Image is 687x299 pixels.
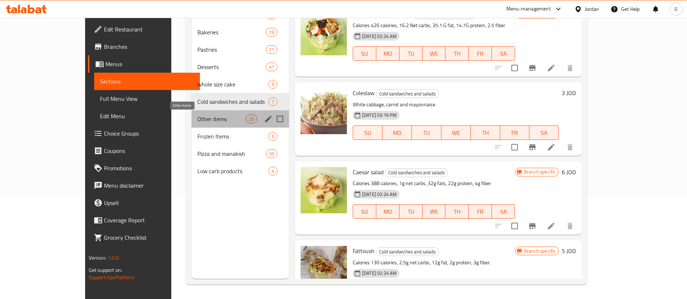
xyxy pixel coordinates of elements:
a: Edit menu item [547,222,556,230]
span: Low carb products [197,167,268,175]
button: TU [412,125,441,140]
button: Branch-specific-item [524,217,541,235]
span: SA [495,206,512,217]
span: Coupons [104,146,194,155]
span: Bakeries [197,28,266,37]
button: WE [423,46,446,61]
button: Branch-specific-item [524,59,541,77]
span: Edit Restaurant [104,25,194,34]
a: Branches [88,38,200,55]
div: Bakeries13 [192,24,289,41]
span: Select to update [507,140,522,155]
div: Frozen Items5 [192,128,289,145]
span: 7 [269,98,277,105]
span: Cold sandwiches and salads [376,90,439,98]
div: Cold sandwiches and salads [197,97,268,106]
button: SU [353,125,382,140]
span: Promotions [104,164,194,172]
div: Other items23edit [192,110,289,128]
span: 11 [266,46,277,53]
span: 47 [266,64,277,71]
span: [DATE] 02:24 AM [359,191,399,198]
h6: 5 JOD [562,246,576,256]
span: 5 [269,81,277,88]
span: [DATE] 03:16 PM [359,112,399,119]
span: Caesar salad [353,167,384,178]
h6: 5 JOD [562,9,576,19]
a: Menus [88,55,200,73]
span: Upsell [104,198,194,207]
span: Version: [89,253,106,262]
span: 10 [266,150,277,157]
span: Other items [197,115,246,123]
button: delete [561,59,579,77]
span: Cold sandwiches and salads [385,168,448,177]
span: Menus [105,60,194,68]
span: WE [426,206,443,217]
button: SU [353,46,376,61]
button: SA [492,46,515,61]
a: Coupons [88,142,200,159]
p: White cabbage, carrot and mayonnaise [353,100,559,109]
span: Edit Menu [100,112,194,120]
div: Pizza and manakish10 [192,145,289,162]
span: SA [532,128,556,138]
button: TH [445,204,469,219]
span: SU [356,128,380,138]
a: Choice Groups [88,125,200,142]
div: Low carb products4 [192,162,289,180]
a: Full Menu View [94,90,200,107]
p: Calories 426 calories, 16.2 Net carbs, 35.1 G fat, 14.7G protein, 2.5 fiber [353,21,515,30]
div: items [266,45,277,54]
img: Coleslaw [301,88,347,134]
img: Caesar salad [301,167,347,213]
p: Calories 130 calories, 2.5g net carbs, 12g fat, 2g protein, 3g fiber. [353,258,515,267]
span: B [674,5,678,13]
span: 4 [269,168,277,175]
span: Branch specific [521,168,558,175]
span: Choice Groups [104,129,194,138]
button: Branch-specific-item [524,138,541,156]
a: Edit Menu [94,107,200,125]
div: items [246,115,257,123]
div: Cold sandwiches and salads [376,89,439,98]
button: TU [399,46,423,61]
span: Branches [104,42,194,51]
span: Menu disclaimer [104,181,194,190]
a: Support.OpsPlatform [89,273,135,282]
a: Menu disclaimer [88,177,200,194]
a: Edit Restaurant [88,21,200,38]
a: Sections [94,73,200,90]
button: SA [529,125,559,140]
nav: Menu sections [192,3,289,183]
button: SU [353,204,376,219]
span: Cold sandwiches and salads [376,248,439,256]
div: Menu-management [506,5,551,13]
span: 1.0.0 [108,253,119,262]
a: Edit menu item [547,64,556,72]
button: MO [376,46,399,61]
span: whole size cake [197,80,268,89]
button: WE [423,204,446,219]
span: Frozen Items [197,132,268,141]
span: SU [356,48,373,59]
div: items [268,132,277,141]
span: SA [495,48,512,59]
div: Desserts [197,63,266,71]
a: Grocery Checklist [88,229,200,246]
span: MO [379,48,397,59]
a: Edit menu item [547,143,556,151]
span: MO [385,128,409,138]
span: SU [356,206,373,217]
button: TH [445,46,469,61]
span: TU [402,48,420,59]
span: Grocery Checklist [104,233,194,242]
span: Pizza and manakish [197,149,266,158]
span: Select to update [507,218,522,234]
span: TU [402,206,420,217]
button: delete [561,217,579,235]
span: Full Menu View [100,94,194,103]
button: MO [382,125,412,140]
